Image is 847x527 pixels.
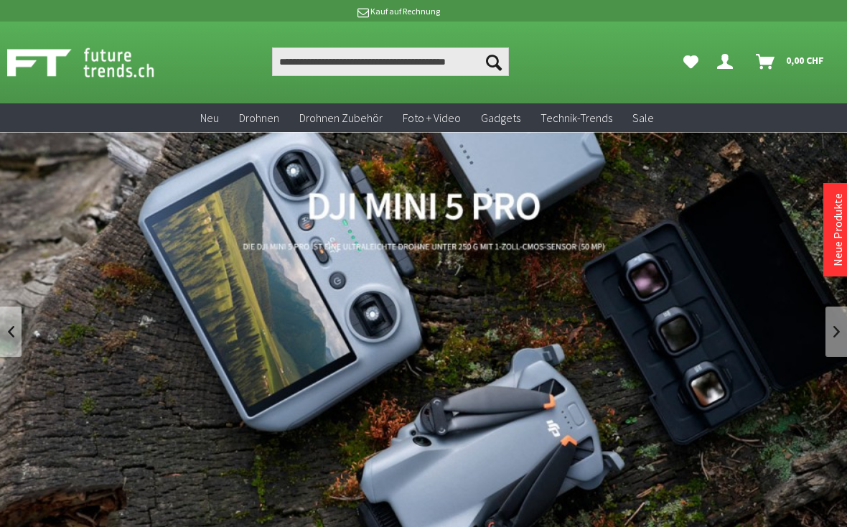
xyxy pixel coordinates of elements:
a: Neue Produkte [830,193,845,266]
a: Foto + Video [393,103,471,133]
span: Drohnen [239,111,279,125]
a: Sale [622,103,664,133]
a: Dein Konto [711,47,744,76]
span: Technik-Trends [541,111,612,125]
a: Gadgets [471,103,530,133]
a: Drohnen Zubehör [289,103,393,133]
span: Gadgets [481,111,520,125]
span: Drohnen Zubehör [299,111,383,125]
a: Technik-Trends [530,103,622,133]
input: Produkt, Marke, Kategorie, EAN, Artikelnummer… [272,47,509,76]
span: Sale [632,111,654,125]
a: Drohnen [229,103,289,133]
span: Neu [200,111,219,125]
a: Neu [190,103,229,133]
a: Warenkorb [750,47,831,76]
a: Meine Favoriten [676,47,706,76]
img: Shop Futuretrends - zur Startseite wechseln [7,45,186,80]
button: Suchen [479,47,509,76]
span: 0,00 CHF [786,49,824,72]
span: Foto + Video [403,111,461,125]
